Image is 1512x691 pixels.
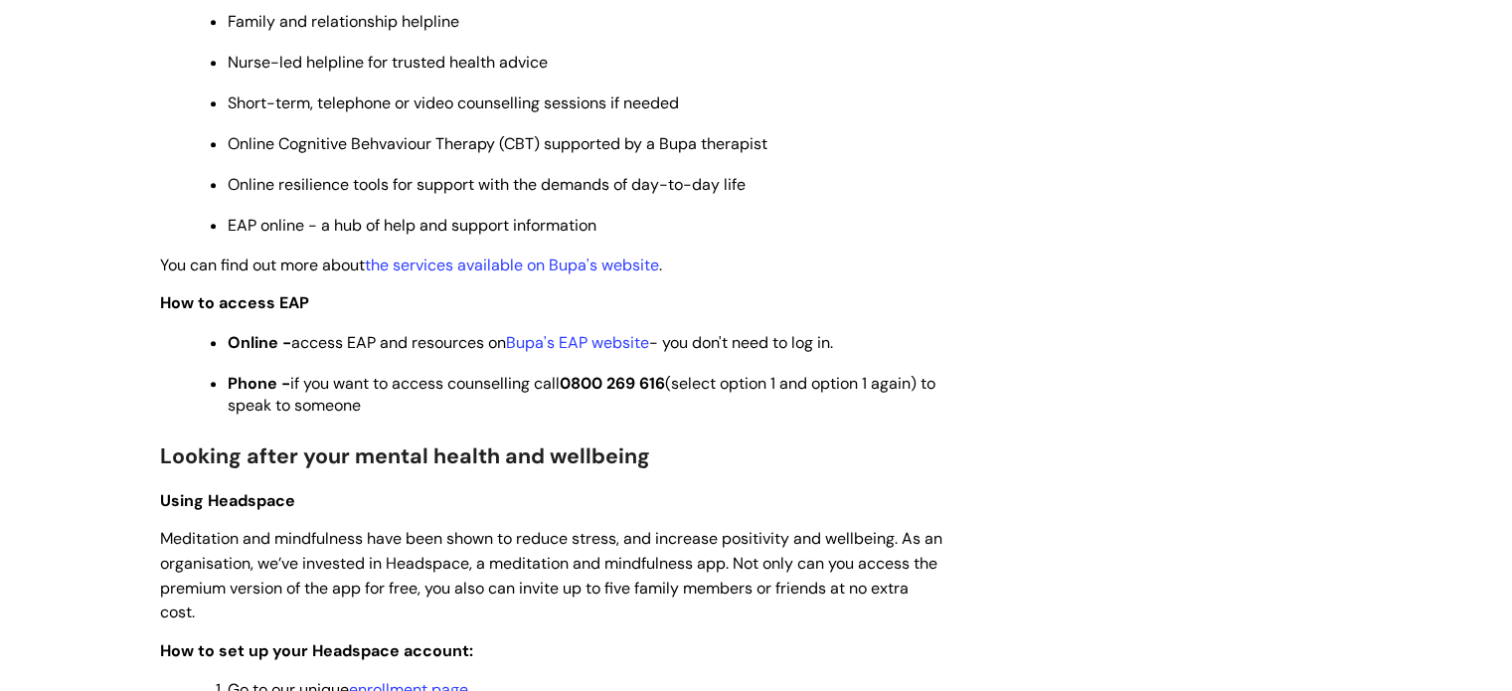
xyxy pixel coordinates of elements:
span: Using Headspace [160,490,295,511]
strong: 0800 269 616 [560,373,665,394]
a: Bupa's EAP website [506,332,649,353]
span: Looking after your mental health and wellbeing [160,442,650,470]
span: You can find out more about . [160,255,662,275]
span: Meditation and mindfulness have been shown to reduce stress, and increase positivity and wellbein... [160,528,942,622]
span: if you want to access counselling call (select option 1 and option 1 again) to speak to someone [228,373,935,416]
a: the services available on Bupa's website [365,255,659,275]
span: Family and relationship helpline [228,11,459,32]
span: EAP online - a hub of help and support information [228,215,596,236]
strong: Phone - [228,373,290,394]
span: How to set up your Headspace account: [160,640,473,661]
strong: Online - [228,332,291,353]
span: Online Cognitive Behvaviour Therapy (CBT) supported by a Bupa therapist [228,133,767,154]
span: Short-term, telephone or video counselling sessions if needed [228,92,679,113]
span: access EAP and resources on - you don't need to log in. [228,332,833,353]
strong: How to access EAP [160,292,309,313]
span: Nurse-led helpline for trusted health advice [228,52,548,73]
span: Online resilience tools for support with the demands of day-to-day life [228,174,746,195]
